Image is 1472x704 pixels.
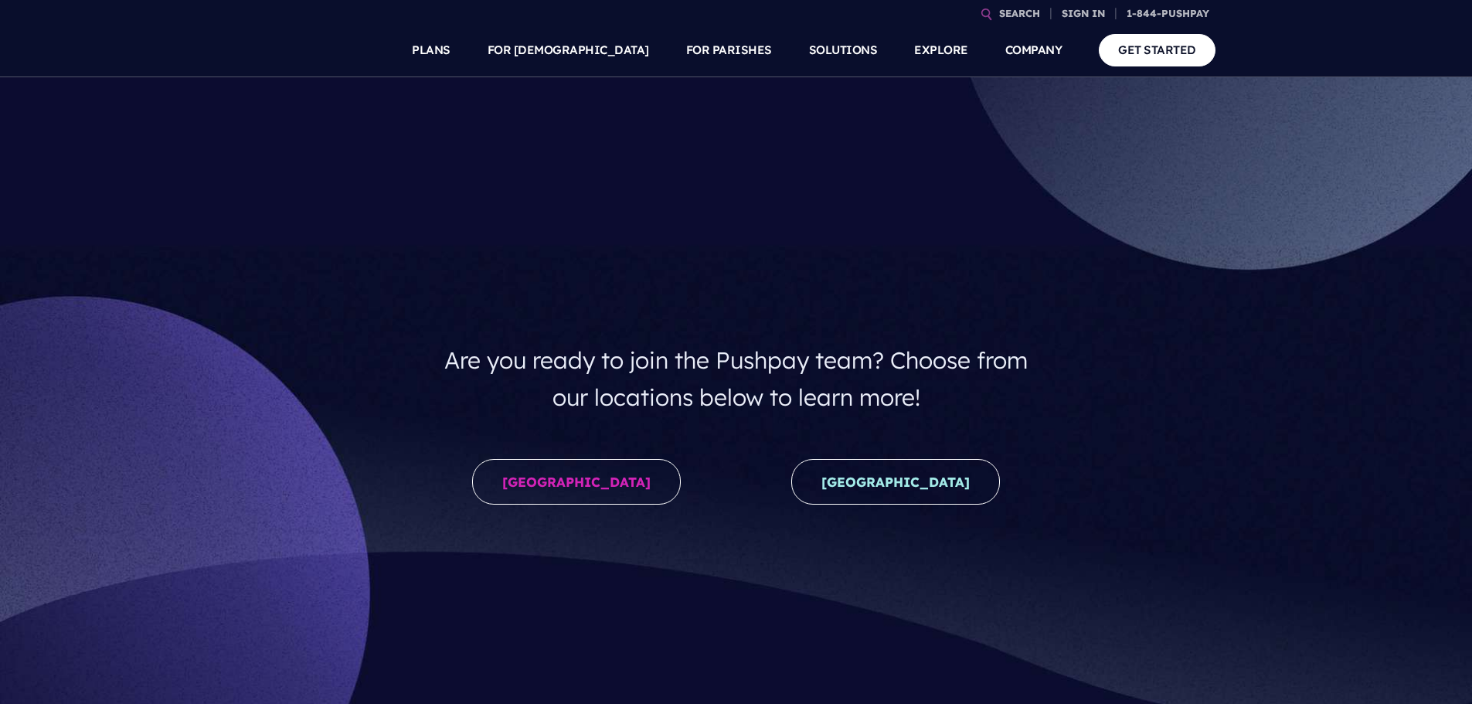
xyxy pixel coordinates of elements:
a: [GEOGRAPHIC_DATA] [472,459,681,505]
a: FOR PARISHES [686,23,772,77]
a: PLANS [412,23,450,77]
a: SOLUTIONS [809,23,878,77]
a: COMPANY [1005,23,1062,77]
a: FOR [DEMOGRAPHIC_DATA] [488,23,649,77]
h4: Are you ready to join the Pushpay team? Choose from our locations below to learn more! [429,335,1043,422]
a: [GEOGRAPHIC_DATA] [791,459,1000,505]
a: EXPLORE [914,23,968,77]
a: GET STARTED [1099,34,1215,66]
